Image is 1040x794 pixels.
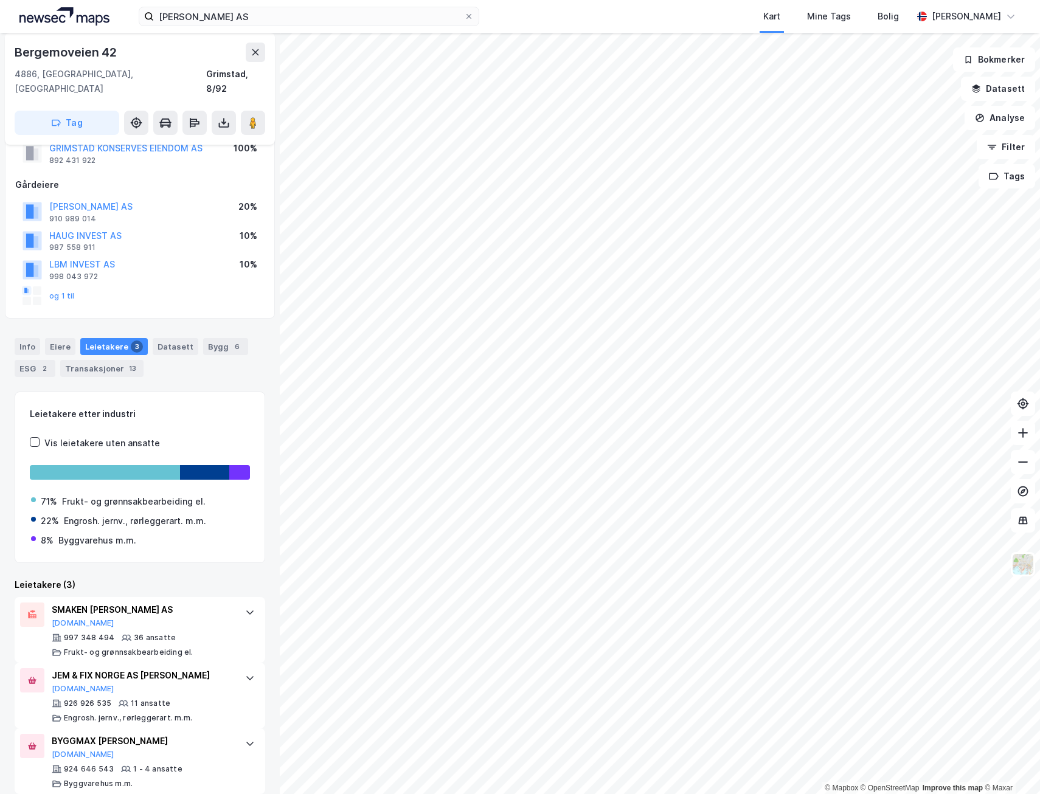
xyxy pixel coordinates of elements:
div: 997 348 494 [64,633,114,643]
div: Frukt- og grønnsakbearbeiding el. [62,494,206,509]
div: Gårdeiere [15,178,265,192]
div: 6 [231,340,243,353]
div: 20% [238,199,257,214]
div: Grimstad, 8/92 [206,67,265,96]
div: Info [15,338,40,355]
div: 22% [41,514,59,528]
button: [DOMAIN_NAME] [52,618,114,628]
div: 3 [131,340,143,353]
div: Engrosh. jernv., rørleggerart. m.m. [64,514,206,528]
div: ESG [15,360,55,377]
div: 8% [41,533,54,548]
div: [PERSON_NAME] [932,9,1001,24]
div: Transaksjoner [60,360,144,377]
div: Leietakere (3) [15,578,265,592]
div: Bolig [878,9,899,24]
div: 10% [240,229,257,243]
div: 100% [234,141,257,156]
a: OpenStreetMap [861,784,920,792]
div: Leietakere etter industri [30,407,250,421]
div: 4886, [GEOGRAPHIC_DATA], [GEOGRAPHIC_DATA] [15,67,206,96]
button: Filter [977,135,1035,159]
div: 36 ansatte [134,633,176,643]
button: [DOMAIN_NAME] [52,684,114,694]
div: JEM & FIX NORGE AS [PERSON_NAME] [52,668,233,683]
div: 892 431 922 [49,156,95,165]
div: Eiere [45,338,75,355]
div: 924 646 543 [64,764,114,774]
a: Improve this map [923,784,983,792]
a: Mapbox [825,784,858,792]
div: Mine Tags [807,9,851,24]
div: 987 558 911 [49,243,95,252]
button: [DOMAIN_NAME] [52,750,114,759]
div: Engrosh. jernv., rørleggerart. m.m. [64,713,192,723]
div: Frukt- og grønnsakbearbeiding el. [64,647,193,657]
div: 998 043 972 [49,272,98,281]
div: SMAKEN [PERSON_NAME] AS [52,602,233,617]
img: logo.a4113a55bc3d86da70a041830d287a7e.svg [19,7,109,26]
div: Kart [763,9,780,24]
div: BYGGMAX [PERSON_NAME] [52,734,233,748]
div: 13 [127,362,139,375]
button: Analyse [965,106,1035,130]
button: Tags [979,164,1035,188]
input: Søk på adresse, matrikkel, gårdeiere, leietakere eller personer [154,7,464,26]
div: 11 ansatte [131,699,170,708]
button: Datasett [961,77,1035,101]
div: 926 926 535 [64,699,111,708]
div: Byggvarehus m.m. [58,533,136,548]
div: 2 [38,362,50,375]
div: Bygg [203,338,248,355]
button: Tag [15,111,119,135]
div: 71% [41,494,57,509]
div: Datasett [153,338,198,355]
div: Bergemoveien 42 [15,43,119,62]
img: Z [1011,553,1035,576]
div: Byggvarehus m.m. [64,779,133,789]
iframe: Chat Widget [979,736,1040,794]
div: 1 - 4 ansatte [133,764,182,774]
button: Bokmerker [953,47,1035,72]
div: Leietakere [80,338,148,355]
div: Vis leietakere uten ansatte [44,436,160,451]
div: 10% [240,257,257,272]
div: 910 989 014 [49,214,96,224]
